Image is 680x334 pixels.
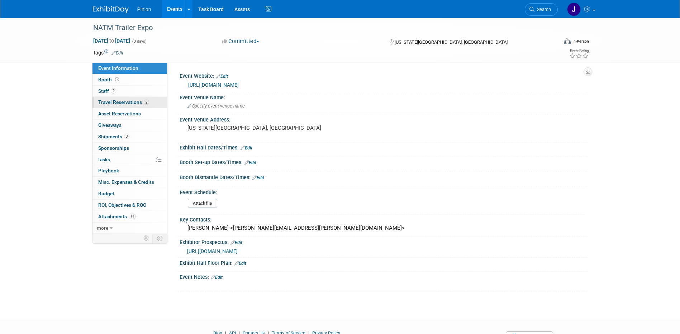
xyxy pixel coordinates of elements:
div: In-Person [572,39,589,44]
button: Committed [219,38,262,45]
span: Staff [98,88,116,94]
a: Edit [216,74,228,79]
span: 2 [144,100,149,105]
td: Personalize Event Tab Strip [140,234,153,243]
a: Edit [241,145,252,151]
span: Event Information [98,65,138,71]
span: Booth [98,77,120,82]
span: 3 [124,134,129,139]
div: Exhibit Hall Floor Plan: [180,258,588,267]
a: Edit [252,175,264,180]
a: Edit [111,51,123,56]
span: Misc. Expenses & Credits [98,179,154,185]
a: ROI, Objectives & ROO [92,200,167,211]
span: ROI, Objectives & ROO [98,202,146,208]
div: Event Rating [569,49,589,53]
td: Tags [93,49,123,56]
a: Tasks [92,154,167,165]
a: Giveaways [92,120,167,131]
a: Playbook [92,165,167,176]
span: Budget [98,191,114,196]
a: Staff2 [92,86,167,97]
span: to [108,38,115,44]
a: Edit [244,160,256,165]
a: [URL][DOMAIN_NAME] [188,82,239,88]
div: Event Website: [180,71,588,80]
span: Asset Reservations [98,111,141,116]
a: Edit [234,261,246,266]
div: Exhibitor Prospectus: [180,237,588,246]
span: 11 [129,214,136,219]
div: NATM Trailer Expo [91,22,547,34]
div: Event Format [515,37,589,48]
a: Attachments11 [92,211,167,222]
span: more [97,225,108,231]
span: (3 days) [132,39,147,44]
a: more [92,223,167,234]
span: Pinion [137,6,151,12]
div: Event Notes: [180,272,588,281]
span: Shipments [98,134,129,139]
a: Search [525,3,558,16]
div: Event Schedule: [180,187,584,196]
a: Asset Reservations [92,108,167,119]
span: Giveaways [98,122,122,128]
a: Travel Reservations2 [92,97,167,108]
div: Booth Set-up Dates/Times: [180,157,588,166]
span: Specify event venue name [187,103,245,109]
span: [US_STATE][GEOGRAPHIC_DATA], [GEOGRAPHIC_DATA] [395,39,508,45]
div: Booth Dismantle Dates/Times: [180,172,588,181]
a: [URL][DOMAIN_NAME] [187,248,238,254]
a: Sponsorships [92,143,167,154]
img: Jennifer Plumisto [567,3,581,16]
a: Misc. Expenses & Credits [92,177,167,188]
a: Shipments3 [92,131,167,142]
a: Budget [92,188,167,199]
span: Booth not reserved yet [114,77,120,82]
div: Event Venue Name: [180,92,588,101]
a: Edit [230,240,242,245]
a: Edit [211,275,223,280]
span: 2 [111,88,116,94]
div: Key Contacts: [180,214,588,223]
span: Search [534,7,551,12]
td: Toggle Event Tabs [152,234,167,243]
span: Playbook [98,168,119,173]
img: ExhibitDay [93,6,129,13]
a: Booth [92,74,167,85]
img: Format-Inperson.png [564,38,571,44]
div: [PERSON_NAME] <[PERSON_NAME][EMAIL_ADDRESS][PERSON_NAME][DOMAIN_NAME]> [185,223,582,234]
a: Event Information [92,63,167,74]
span: Sponsorships [98,145,129,151]
span: Tasks [98,157,110,162]
span: [DATE] [DATE] [93,38,130,44]
span: Attachments [98,214,136,219]
div: Exhibit Hall Dates/Times: [180,142,588,152]
span: Travel Reservations [98,99,149,105]
pre: [US_STATE][GEOGRAPHIC_DATA], [GEOGRAPHIC_DATA] [187,125,342,131]
div: Event Venue Address: [180,114,588,123]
